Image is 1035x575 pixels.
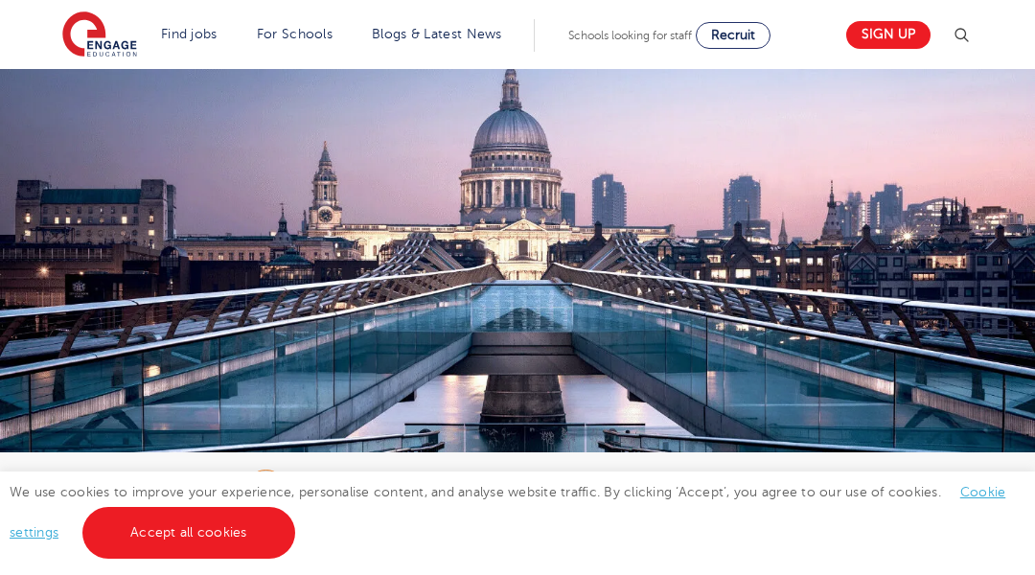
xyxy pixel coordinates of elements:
[62,11,137,59] img: Engage Education
[161,27,218,41] a: Find jobs
[846,21,931,49] a: Sign up
[82,507,295,559] a: Accept all cookies
[10,485,1005,540] span: We use cookies to improve your experience, personalise content, and analyse website traffic. By c...
[257,27,333,41] a: For Schools
[696,22,770,49] a: Recruit
[568,29,692,42] span: Schools looking for staff
[711,28,755,42] span: Recruit
[372,27,502,41] a: Blogs & Latest News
